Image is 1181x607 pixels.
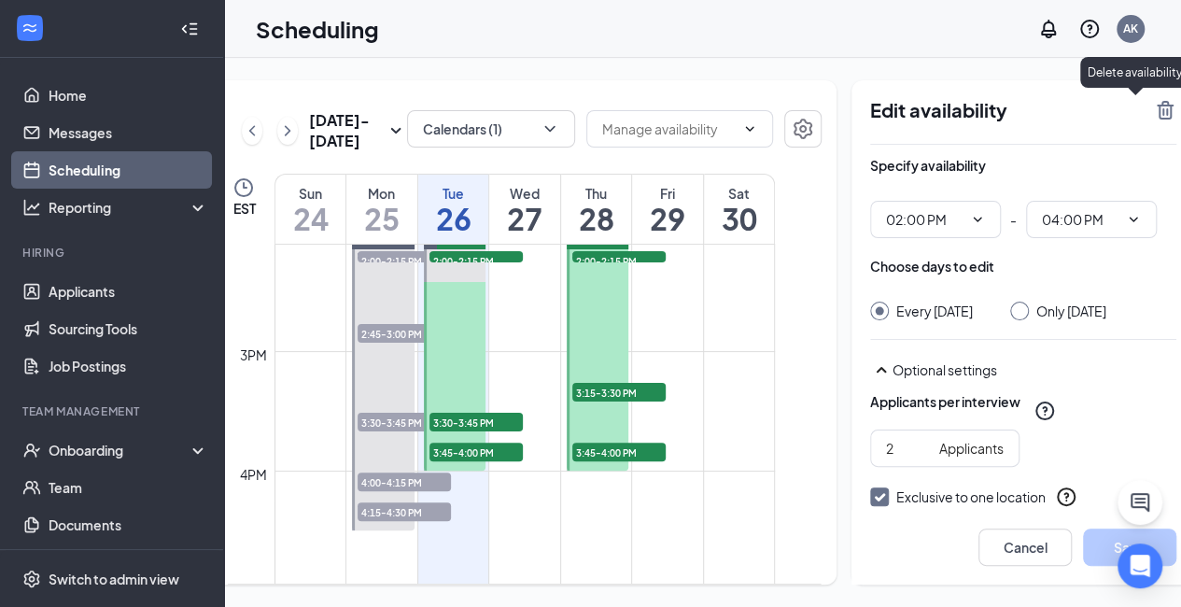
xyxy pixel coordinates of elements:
[49,77,208,114] a: Home
[561,184,632,203] div: Thu
[22,441,41,459] svg: UserCheck
[418,184,489,203] div: Tue
[632,175,703,244] a: August 29, 2025
[572,443,666,461] span: 3:45-4:00 PM
[1083,529,1176,566] button: Save
[358,502,451,521] span: 4:15-4:30 PM
[1036,302,1106,320] div: Only [DATE]
[1123,21,1138,36] div: AK
[870,359,893,381] svg: SmallChevronUp
[429,251,523,270] span: 2:00-2:15 PM
[489,203,560,234] h1: 27
[49,543,208,581] a: SurveysCrown
[870,156,986,175] div: Specify availability
[561,175,632,244] a: August 28, 2025
[49,151,208,189] a: Scheduling
[572,383,666,402] span: 3:15-3:30 PM
[275,175,345,244] a: August 24, 2025
[970,212,985,227] svg: ChevronDown
[704,203,774,234] h1: 30
[602,119,735,139] input: Manage availability
[243,120,261,142] svg: ChevronLeft
[429,443,523,461] span: 3:45-4:00 PM
[180,20,199,38] svg: Collapse
[870,392,1020,411] div: Applicants per interview
[358,251,451,270] span: 2:00-2:15 PM
[418,175,489,244] a: August 26, 2025
[429,413,523,431] span: 3:30-3:45 PM
[784,110,822,148] button: Settings
[870,257,994,275] div: Choose days to edit
[489,175,560,244] a: August 27, 2025
[870,99,1143,121] h2: Edit availability
[49,273,208,310] a: Applicants
[232,199,255,218] span: EST
[978,529,1072,566] button: Cancel
[22,403,204,419] div: Team Management
[236,345,271,365] div: 3pm
[896,487,1046,506] div: Exclusive to one location
[572,251,666,270] span: 2:00-2:15 PM
[236,464,271,485] div: 4pm
[632,203,703,234] h1: 29
[870,201,1176,238] div: -
[358,324,451,343] span: 2:45-3:00 PM
[1118,480,1162,525] button: ChatActive
[704,184,774,203] div: Sat
[49,198,209,217] div: Reporting
[256,13,379,45] h1: Scheduling
[632,184,703,203] div: Fri
[1033,400,1056,422] svg: QuestionInfo
[1129,491,1151,514] svg: ChatActive
[346,184,417,203] div: Mon
[792,118,814,140] svg: Settings
[1118,543,1162,588] div: Open Intercom Messenger
[232,176,255,199] svg: Clock
[541,120,559,138] svg: ChevronDown
[385,120,407,142] svg: SmallChevronDown
[561,203,632,234] h1: 28
[870,359,1176,381] div: Optional settings
[49,114,208,151] a: Messages
[1055,486,1077,508] svg: QuestionInfo
[346,203,417,234] h1: 25
[21,19,39,37] svg: WorkstreamLogo
[346,175,417,244] a: August 25, 2025
[49,570,179,588] div: Switch to admin view
[275,184,345,203] div: Sun
[49,469,208,506] a: Team
[22,570,41,588] svg: Settings
[309,110,385,151] h3: [DATE] - [DATE]
[275,203,345,234] h1: 24
[22,198,41,217] svg: Analysis
[22,245,204,261] div: Hiring
[742,121,757,136] svg: ChevronDown
[1126,212,1141,227] svg: ChevronDown
[242,117,262,145] button: ChevronLeft
[407,110,575,148] button: Calendars (1)ChevronDown
[277,117,298,145] button: ChevronRight
[1154,99,1176,121] svg: TrashOutline
[49,347,208,385] a: Job Postings
[784,110,822,151] a: Settings
[704,175,774,244] a: August 30, 2025
[418,203,489,234] h1: 26
[358,473,451,491] span: 4:00-4:15 PM
[49,310,208,347] a: Sourcing Tools
[896,302,973,320] div: Every [DATE]
[1078,18,1101,40] svg: QuestionInfo
[278,120,297,142] svg: ChevronRight
[939,438,1004,459] div: Applicants
[49,441,192,459] div: Onboarding
[1037,18,1060,40] svg: Notifications
[358,413,451,431] span: 3:30-3:45 PM
[893,360,1176,379] div: Optional settings
[49,506,208,543] a: Documents
[489,184,560,203] div: Wed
